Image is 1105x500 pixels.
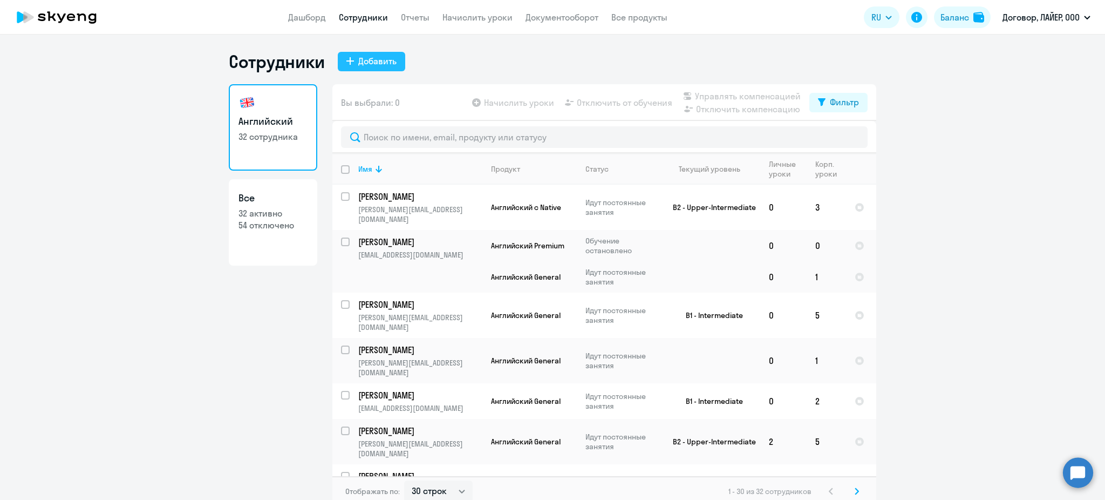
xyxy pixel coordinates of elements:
[358,191,480,202] p: [PERSON_NAME]
[1002,11,1080,24] p: Договор, ЛАЙЕР, ООО
[660,419,760,464] td: B2 - Upper-Intermediate
[807,419,846,464] td: 5
[358,299,480,310] p: [PERSON_NAME]
[864,6,899,28] button: RU
[358,425,482,437] a: [PERSON_NAME]
[358,470,482,482] a: [PERSON_NAME]
[660,383,760,419] td: B1 - Intermediate
[815,159,845,179] div: Корп. уроки
[238,219,308,231] p: 54 отключено
[288,12,326,23] a: Дашборд
[807,185,846,230] td: 3
[358,389,482,401] a: [PERSON_NAME]
[229,84,317,171] a: Английский32 сотрудника
[585,391,659,411] p: Идут постоянные занятия
[238,114,308,129] h3: Английский
[760,338,807,383] td: 0
[585,164,609,174] div: Статус
[809,93,868,112] button: Фильтр
[807,293,846,338] td: 5
[807,230,846,261] td: 0
[807,261,846,293] td: 1
[238,207,308,219] p: 32 активно
[491,202,561,212] span: Английский с Native
[760,230,807,261] td: 0
[238,131,308,143] p: 32 сотрудника
[358,55,397,67] div: Добавить
[338,52,405,71] button: Добавить
[442,12,513,23] a: Начислить уроки
[660,293,760,338] td: B1 - Intermediate
[491,310,561,320] span: Английский General
[358,425,480,437] p: [PERSON_NAME]
[345,487,400,496] span: Отображать по:
[358,439,482,458] p: [PERSON_NAME][EMAIL_ADDRESS][DOMAIN_NAME]
[585,267,659,287] p: Идут постоянные занятия
[669,164,760,174] div: Текущий уровень
[358,250,482,260] p: [EMAIL_ADDRESS][DOMAIN_NAME]
[358,164,482,174] div: Имя
[760,419,807,464] td: 2
[238,191,308,205] h3: Все
[358,344,480,356] p: [PERSON_NAME]
[491,272,561,282] span: Английский General
[491,164,520,174] div: Продукт
[611,12,667,23] a: Все продукты
[934,6,991,28] button: Балансbalance
[491,437,561,447] span: Английский General
[973,12,984,23] img: balance
[491,241,564,251] span: Английский Premium
[830,96,859,109] div: Фильтр
[940,11,969,24] div: Баланс
[491,356,561,366] span: Английский General
[760,293,807,338] td: 0
[585,236,659,255] p: Обучение остановлено
[358,191,482,202] a: [PERSON_NAME]
[679,164,740,174] div: Текущий уровень
[997,4,1096,30] button: Договор, ЛАЙЕР, ООО
[585,306,659,325] p: Идут постоянные занятия
[769,159,806,179] div: Личные уроки
[760,185,807,230] td: 0
[229,179,317,266] a: Все32 активно54 отключено
[585,351,659,370] p: Идут постоянные занятия
[807,383,846,419] td: 2
[585,432,659,451] p: Идут постоянные занятия
[358,236,482,248] a: [PERSON_NAME]
[358,313,482,332] p: [PERSON_NAME][EMAIL_ADDRESS][DOMAIN_NAME]
[491,396,561,406] span: Английский General
[341,126,868,148] input: Поиск по имени, email, продукту или статусу
[760,261,807,293] td: 0
[760,383,807,419] td: 0
[229,51,325,72] h1: Сотрудники
[358,344,482,356] a: [PERSON_NAME]
[871,11,881,24] span: RU
[341,96,400,109] span: Вы выбрали: 0
[807,338,846,383] td: 1
[526,12,598,23] a: Документооборот
[358,389,480,401] p: [PERSON_NAME]
[339,12,388,23] a: Сотрудники
[728,487,811,496] span: 1 - 30 из 32 сотрудников
[660,185,760,230] td: B2 - Upper-Intermediate
[585,198,659,217] p: Идут постоянные занятия
[358,403,482,413] p: [EMAIL_ADDRESS][DOMAIN_NAME]
[358,236,480,248] p: [PERSON_NAME]
[401,12,429,23] a: Отчеты
[358,205,482,224] p: [PERSON_NAME][EMAIL_ADDRESS][DOMAIN_NAME]
[238,94,256,111] img: english
[358,470,480,482] p: [PERSON_NAME]
[358,358,482,377] p: [PERSON_NAME][EMAIL_ADDRESS][DOMAIN_NAME]
[358,164,372,174] div: Имя
[358,299,482,310] a: [PERSON_NAME]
